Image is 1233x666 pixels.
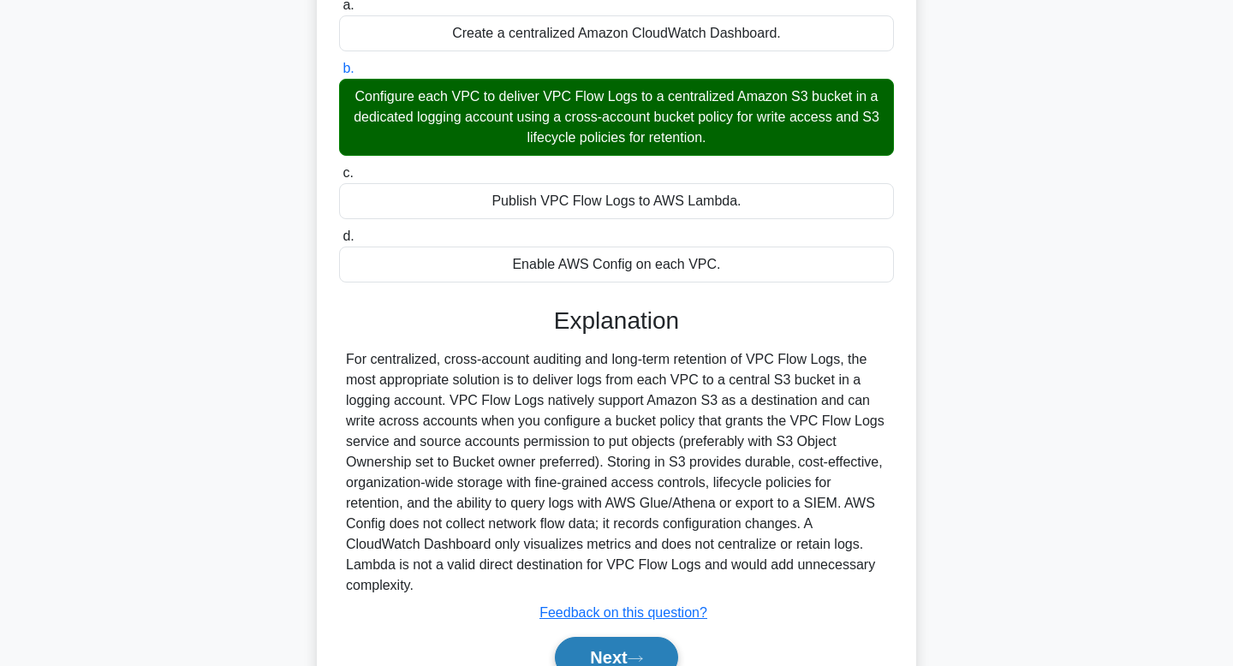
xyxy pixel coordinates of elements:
[339,183,894,219] div: Publish VPC Flow Logs to AWS Lambda.
[342,229,354,243] span: d.
[342,61,354,75] span: b.
[339,79,894,156] div: Configure each VPC to deliver VPC Flow Logs to a centralized Amazon S3 bucket in a dedicated logg...
[339,247,894,282] div: Enable AWS Config on each VPC.
[346,349,887,596] div: For centralized, cross-account auditing and long-term retention of VPC Flow Logs, the most approp...
[342,165,353,180] span: c.
[339,15,894,51] div: Create a centralized Amazon CloudWatch Dashboard.
[349,306,884,336] h3: Explanation
[539,605,707,620] a: Feedback on this question?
